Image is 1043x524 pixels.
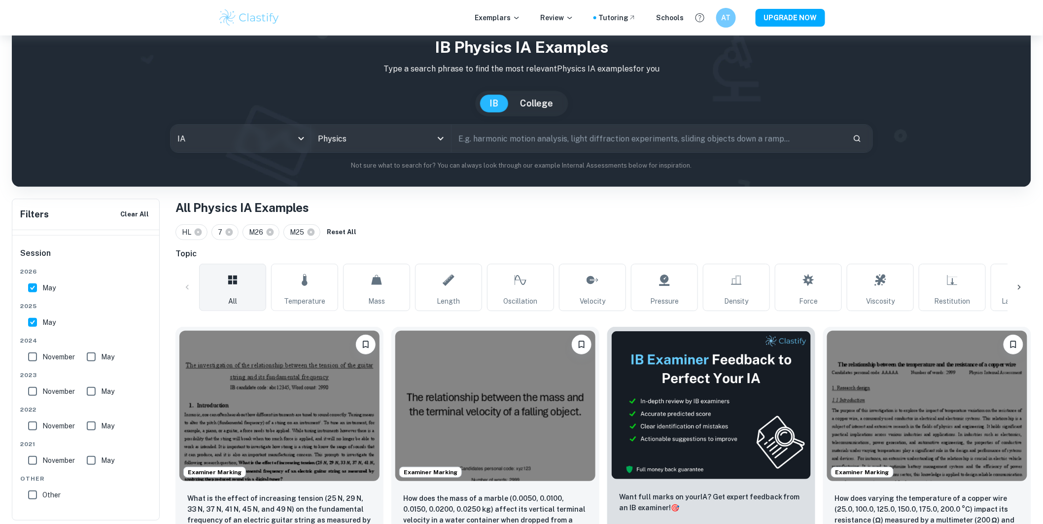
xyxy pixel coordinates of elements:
[182,227,196,238] span: HL
[175,248,1031,260] h6: Topic
[692,9,708,26] button: Help and Feedback
[356,335,376,354] button: Bookmark
[935,296,971,307] span: Restitution
[20,440,152,449] span: 2021
[1004,335,1023,354] button: Bookmark
[400,468,461,477] span: Examiner Marking
[20,35,1023,59] h1: IB Physics IA examples
[721,12,732,23] h6: AT
[249,227,268,238] span: M26
[101,420,114,431] span: May
[20,474,152,483] span: Other
[42,351,75,362] span: November
[849,130,866,147] button: Search
[284,296,325,307] span: Temperature
[42,386,75,397] span: November
[20,336,152,345] span: 2024
[619,491,803,513] p: Want full marks on your IA ? Get expert feedback from an IB examiner!
[42,455,75,466] span: November
[283,224,320,240] div: M25
[572,335,591,354] button: Bookmark
[598,12,636,23] a: Tutoring
[20,161,1023,171] p: Not sure what to search for? You can always look through our example Internal Assessments below f...
[290,227,309,238] span: M25
[480,95,509,112] button: IB
[671,504,679,512] span: 🎯
[611,331,811,480] img: Thumbnail
[118,207,151,222] button: Clear All
[827,331,1027,481] img: Physics IA example thumbnail: How does varying the temperature of a co
[20,63,1023,75] p: Type a search phrase to find the most relevant Physics IA examples for you
[656,12,684,23] a: Schools
[20,371,152,380] span: 2023
[716,8,736,28] button: AT
[179,331,380,481] img: Physics IA example thumbnail: What is the effect of increasing tension
[101,386,114,397] span: May
[504,296,538,307] span: Oscillation
[42,489,61,500] span: Other
[42,317,56,328] span: May
[171,125,311,152] div: IA
[324,225,359,240] button: Reset All
[725,296,749,307] span: Density
[799,296,818,307] span: Force
[20,247,152,267] h6: Session
[434,132,448,145] button: Open
[20,208,49,221] h6: Filters
[218,227,227,238] span: 7
[452,125,845,152] input: E.g. harmonic motion analysis, light diffraction experiments, sliding objects down a ramp...
[20,405,152,414] span: 2022
[101,351,114,362] span: May
[580,296,605,307] span: Velocity
[20,267,152,276] span: 2026
[42,282,56,293] span: May
[101,455,114,466] span: May
[756,9,825,27] button: UPGRADE NOW
[42,420,75,431] span: November
[511,95,563,112] button: College
[540,12,574,23] p: Review
[20,302,152,311] span: 2025
[228,296,237,307] span: All
[437,296,460,307] span: Length
[832,468,893,477] span: Examiner Marking
[475,12,521,23] p: Exemplars
[395,331,595,481] img: Physics IA example thumbnail: How does the mass of a marble (0.0050, 0
[184,468,245,477] span: Examiner Marking
[218,8,280,28] img: Clastify logo
[175,224,208,240] div: HL
[243,224,279,240] div: M26
[866,296,895,307] span: Viscosity
[211,224,239,240] div: 7
[650,296,679,307] span: Pressure
[368,296,385,307] span: Mass
[175,199,1031,216] h1: All Physics IA Examples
